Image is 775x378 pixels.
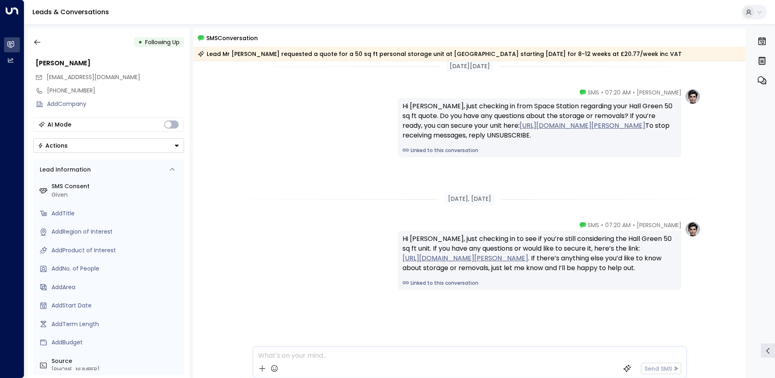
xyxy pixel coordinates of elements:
a: [URL][DOMAIN_NAME][PERSON_NAME] [520,121,645,131]
a: [URL][DOMAIN_NAME][PERSON_NAME] [402,253,528,263]
div: AddNo. of People [51,264,181,273]
img: profile-logo.png [685,221,701,237]
div: Actions [38,142,68,149]
a: Linked to this conversation [402,147,677,154]
div: AddTerm Length [51,320,181,329]
div: Lead Mr [PERSON_NAME] requested a quote for a 50 sq ft personal storage unit at [GEOGRAPHIC_DATA]... [198,50,682,58]
div: AddRegion of Interest [51,228,181,236]
div: [DATE], [DATE] [445,193,495,205]
div: AddStart Date [51,301,181,310]
a: Leads & Conversations [32,7,109,17]
span: [PERSON_NAME] [637,221,681,229]
div: [DATE][DATE] [446,60,493,72]
span: [EMAIL_ADDRESS][DOMAIN_NAME] [47,73,140,81]
span: • [601,221,603,229]
span: • [633,88,635,97]
div: Button group with a nested menu [33,138,184,153]
div: AI Mode [47,120,71,129]
div: Hi [PERSON_NAME], just checking in to see if you’re still considering the Hall Green 50 sq ft uni... [402,234,677,273]
span: SMS [588,88,599,97]
span: 07:20 AM [605,221,631,229]
div: AddProduct of Interest [51,246,181,255]
span: • [633,221,635,229]
img: profile-logo.png [685,88,701,105]
span: • [601,88,603,97]
div: [PERSON_NAME] [36,58,184,68]
div: Lead Information [37,165,91,174]
div: AddTitle [51,209,181,218]
button: Actions [33,138,184,153]
label: SMS Consent [51,182,181,191]
span: 07:20 AM [605,88,631,97]
div: [PHONE_NUMBER] [51,365,181,374]
span: mrogers@aol.co.uk [47,73,140,82]
div: AddBudget [51,338,181,347]
span: SMS Conversation [206,33,258,43]
div: • [138,35,142,49]
a: Linked to this conversation [402,279,677,287]
div: Given [51,191,181,199]
div: Hi [PERSON_NAME], just checking in from Space Station regarding your Hall Green 50 sq ft quote. D... [402,101,677,140]
span: [PERSON_NAME] [637,88,681,97]
div: AddArea [51,283,181,292]
span: Following Up [145,38,180,46]
div: AddCompany [47,100,184,108]
span: SMS [588,221,599,229]
div: [PHONE_NUMBER] [47,86,184,95]
label: Source [51,357,181,365]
